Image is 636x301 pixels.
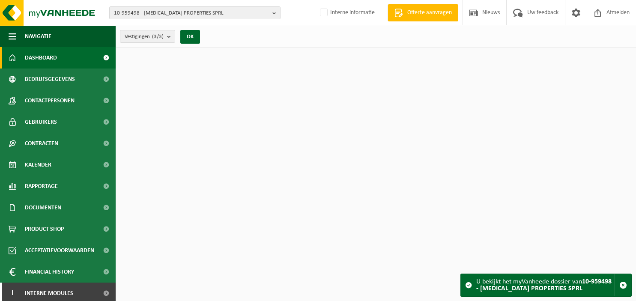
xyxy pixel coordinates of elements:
[180,30,200,44] button: OK
[25,240,94,261] span: Acceptatievoorwaarden
[476,274,615,296] div: U bekijkt het myVanheede dossier van
[25,218,64,240] span: Product Shop
[476,278,612,292] strong: 10-959498 - [MEDICAL_DATA] PROPERTIES SPRL
[25,154,51,176] span: Kalender
[25,197,61,218] span: Documenten
[25,261,74,283] span: Financial History
[25,133,58,154] span: Contracten
[25,69,75,90] span: Bedrijfsgegevens
[125,30,164,43] span: Vestigingen
[25,26,51,47] span: Navigatie
[25,176,58,197] span: Rapportage
[120,30,175,43] button: Vestigingen(3/3)
[25,111,57,133] span: Gebruikers
[25,90,75,111] span: Contactpersonen
[388,4,458,21] a: Offerte aanvragen
[114,7,269,20] span: 10-959498 - [MEDICAL_DATA] PROPERTIES SPRL
[405,9,454,17] span: Offerte aanvragen
[109,6,281,19] button: 10-959498 - [MEDICAL_DATA] PROPERTIES SPRL
[152,34,164,39] count: (3/3)
[318,6,375,19] label: Interne informatie
[25,47,57,69] span: Dashboard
